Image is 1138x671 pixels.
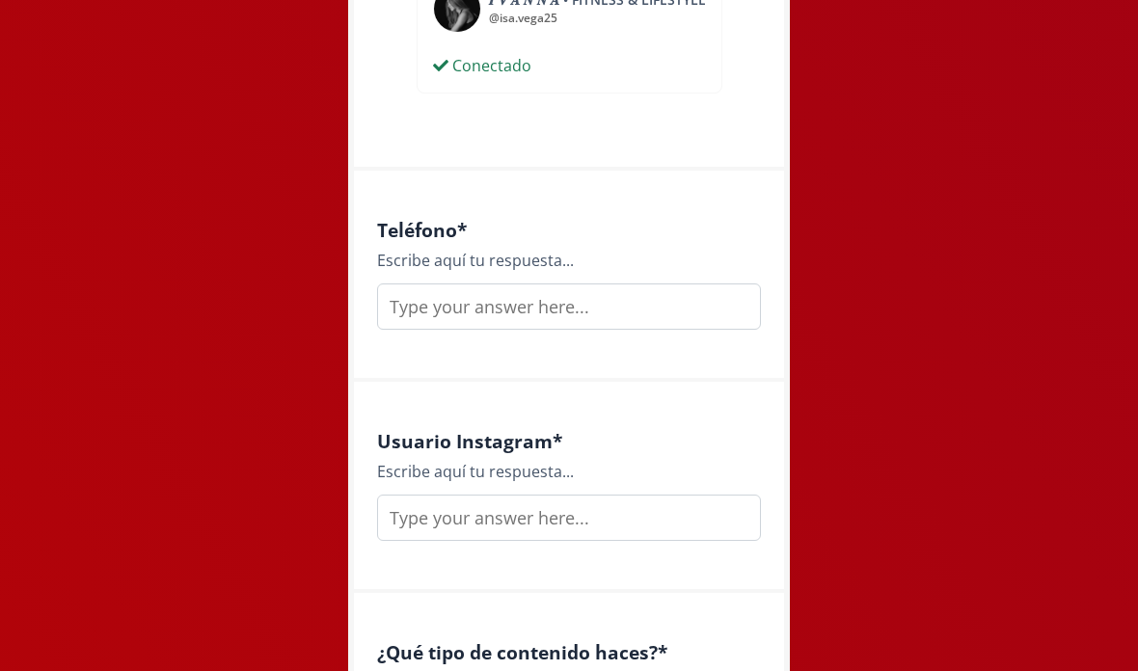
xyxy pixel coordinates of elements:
[377,249,761,272] div: Escribe aquí tu respuesta...
[377,283,761,330] input: Type your answer here...
[377,430,761,452] h4: Usuario Instagram *
[377,641,761,663] h4: ¿Qué tipo de contenido haces? *
[377,460,761,483] div: Escribe aquí tu respuesta...
[489,10,706,27] div: @ isa.vega25
[377,219,761,241] h4: Teléfono *
[433,54,531,77] div: Conectado
[377,495,761,541] input: Type your answer here...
